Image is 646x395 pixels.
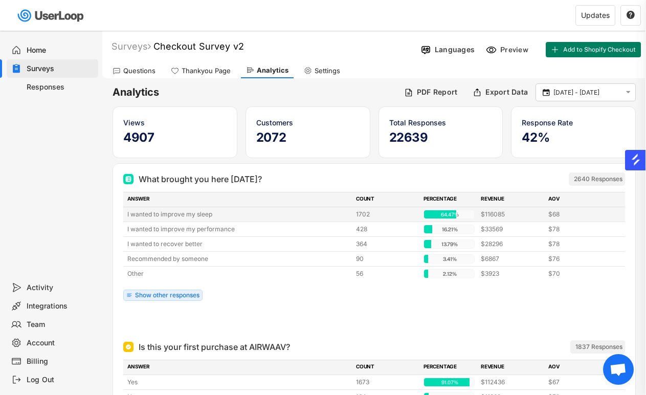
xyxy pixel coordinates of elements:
[426,240,473,249] div: 13.79%
[548,239,610,249] div: $78
[139,173,262,185] div: What brought you here [DATE]?
[112,40,151,52] div: Surveys
[553,87,621,98] input: Select Date Range
[127,210,350,219] div: I wanted to improve my sleep
[485,87,528,97] div: Export Data
[630,153,642,166] img: salesgear logo
[135,292,199,298] div: Show other responses
[575,343,622,351] div: 1837 Responses
[426,225,473,234] div: 16.21%
[127,378,350,387] div: Yes
[522,117,625,128] div: Response Rate
[139,341,290,353] div: Is this your first purchase at AIRWAAV?
[389,130,493,145] h5: 22639
[389,117,493,128] div: Total Responses
[113,85,396,99] h6: Analytics
[356,195,417,204] div: COUNT
[623,88,633,97] button: 
[356,363,417,372] div: COUNT
[27,357,94,366] div: Billing
[15,5,87,26] img: userloop-logo-01.svg
[548,269,610,278] div: $70
[127,239,350,249] div: I wanted to recover better
[626,11,635,20] button: 
[127,363,350,372] div: ANSWER
[315,67,340,75] div: Settings
[125,344,131,350] img: Single Select
[426,255,473,264] div: 3.41%
[123,130,227,145] h5: 4907
[127,269,350,278] div: Other
[627,10,635,19] text: 
[127,195,350,204] div: ANSWER
[123,117,227,128] div: Views
[626,88,631,97] text: 
[543,87,550,97] text: 
[548,254,610,264] div: $76
[356,239,417,249] div: 364
[127,254,350,264] div: Recommended by someone
[27,375,94,385] div: Log Out
[27,338,94,348] div: Account
[27,301,94,311] div: Integrations
[125,176,131,182] img: Multi Select
[153,41,244,52] font: Checkout Survey v2
[27,283,94,293] div: Activity
[426,270,473,279] div: 2.12%
[417,87,458,97] div: PDF Report
[356,269,417,278] div: 56
[481,195,542,204] div: REVENUE
[481,210,542,219] div: $116085
[481,254,542,264] div: $6867
[356,225,417,234] div: 428
[356,210,417,219] div: 1702
[27,64,94,74] div: Surveys
[435,45,475,54] div: Languages
[420,45,431,55] img: Language%20Icon.svg
[481,225,542,234] div: $33569
[581,12,610,19] div: Updates
[522,130,625,145] h5: 42%
[127,225,350,234] div: I wanted to improve my performance
[27,320,94,330] div: Team
[548,210,610,219] div: $68
[548,195,610,204] div: AOV
[481,269,542,278] div: $3923
[481,378,542,387] div: $112436
[426,210,473,220] div: 64.47%
[546,42,641,57] button: Add to Shopify Checkout
[356,378,417,387] div: 1673
[257,66,288,75] div: Analytics
[548,378,610,387] div: $67
[182,67,231,75] div: Thankyou Page
[541,88,551,97] button: 
[548,363,610,372] div: AOV
[574,175,622,183] div: 2640 Responses
[424,195,475,204] div: PERCENTAGE
[548,225,610,234] div: $78
[424,363,475,372] div: PERCENTAGE
[123,67,155,75] div: Questions
[27,46,94,55] div: Home
[426,378,473,387] div: 91.07%
[356,254,417,264] div: 90
[256,117,360,128] div: Customers
[500,45,531,54] div: Preview
[256,130,360,145] h5: 2072
[481,363,542,372] div: REVENUE
[563,47,636,53] span: Add to Shopify Checkout
[27,82,94,92] div: Responses
[481,239,542,249] div: $28296
[603,354,634,385] a: Open chat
